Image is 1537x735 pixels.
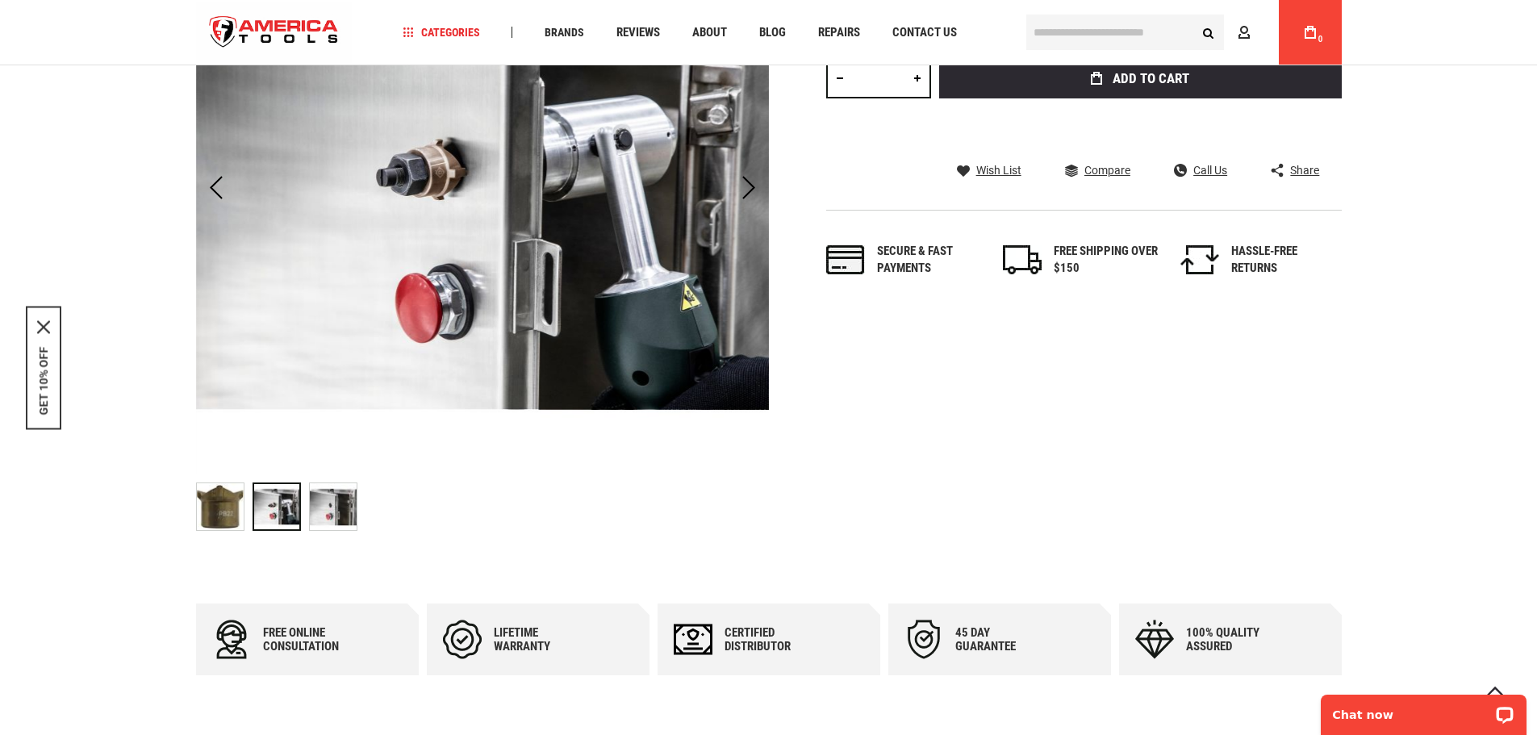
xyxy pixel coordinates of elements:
[939,58,1342,98] button: Add to Cart
[1186,626,1283,654] div: 100% quality assured
[609,22,667,44] a: Reviews
[310,483,357,530] img: GREENLEE KP-PB22 PUSHBUTTON (OILTIGHT) KNOCKOUT PUNCH - 22.5MM
[976,165,1021,176] span: Wish List
[957,163,1021,177] a: Wish List
[877,243,982,278] div: Secure & fast payments
[1193,17,1224,48] button: Search
[811,22,867,44] a: Repairs
[692,27,727,39] span: About
[1318,35,1323,44] span: 0
[1174,163,1227,177] a: Call Us
[1054,243,1159,278] div: FREE SHIPPING OVER $150
[309,474,357,539] div: GREENLEE KP-PB22 PUSHBUTTON (OILTIGHT) KNOCKOUT PUNCH - 22.5MM
[196,2,353,63] a: store logo
[826,245,865,274] img: payments
[37,320,50,333] button: Close
[197,483,244,530] img: GREENLEE KP-PB22 PUSHBUTTON (OILTIGHT) KNOCKOUT PUNCH - 22.5MM
[1180,245,1219,274] img: returns
[759,27,786,39] span: Blog
[395,22,487,44] a: Categories
[403,27,480,38] span: Categories
[955,626,1052,654] div: 45 day Guarantee
[616,27,660,39] span: Reviews
[545,27,584,38] span: Brands
[1290,165,1319,176] span: Share
[1310,684,1537,735] iframe: LiveChat chat widget
[1065,163,1130,177] a: Compare
[263,626,360,654] div: Free online consultation
[1193,165,1227,176] span: Call Us
[818,27,860,39] span: Repairs
[1003,245,1042,274] img: shipping
[494,626,591,654] div: Lifetime warranty
[1231,243,1336,278] div: HASSLE-FREE RETURNS
[1113,72,1189,86] span: Add to Cart
[752,22,793,44] a: Blog
[892,27,957,39] span: Contact Us
[37,346,50,415] button: GET 10% OFF
[37,320,50,333] svg: close icon
[253,474,309,539] div: GREENLEE KP-PB22 PUSHBUTTON (OILTIGHT) KNOCKOUT PUNCH - 22.5MM
[685,22,734,44] a: About
[537,22,591,44] a: Brands
[936,103,1345,150] iframe: Secure express checkout frame
[196,474,253,539] div: GREENLEE KP-PB22 PUSHBUTTON (OILTIGHT) KNOCKOUT PUNCH - 22.5MM
[196,2,353,63] img: America Tools
[725,626,821,654] div: Certified Distributor
[1084,165,1130,176] span: Compare
[885,22,964,44] a: Contact Us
